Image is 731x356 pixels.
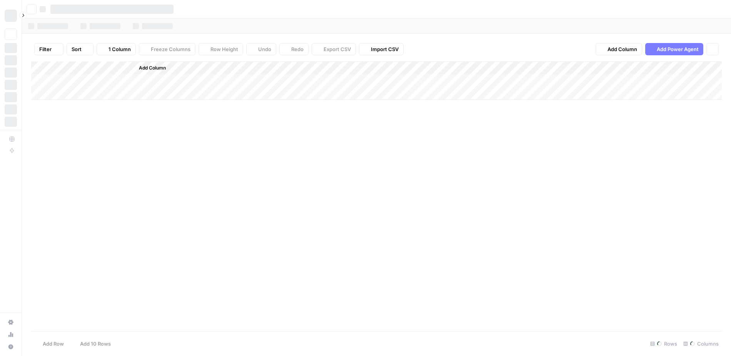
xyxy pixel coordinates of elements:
[139,65,166,71] span: Add Column
[139,43,195,55] button: Freeze Columns
[39,45,52,53] span: Filter
[291,45,304,53] span: Redo
[5,316,17,328] a: Settings
[324,45,351,53] span: Export CSV
[80,340,111,348] span: Add 10 Rows
[108,45,131,53] span: 1 Column
[97,43,136,55] button: 1 Column
[72,45,82,53] span: Sort
[279,43,309,55] button: Redo
[647,338,680,350] div: Rows
[359,43,404,55] button: Import CSV
[68,338,115,350] button: Add 10 Rows
[34,43,63,55] button: Filter
[312,43,356,55] button: Export CSV
[210,45,238,53] span: Row Height
[5,328,17,341] a: Usage
[258,45,271,53] span: Undo
[67,43,93,55] button: Sort
[607,45,637,53] span: Add Column
[596,43,642,55] button: Add Column
[199,43,243,55] button: Row Height
[43,340,64,348] span: Add Row
[657,45,699,53] span: Add Power Agent
[246,43,276,55] button: Undo
[151,45,190,53] span: Freeze Columns
[645,43,703,55] button: Add Power Agent
[680,338,722,350] div: Columns
[371,45,399,53] span: Import CSV
[129,63,169,73] button: Add Column
[31,338,68,350] button: Add Row
[5,341,17,353] button: Help + Support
